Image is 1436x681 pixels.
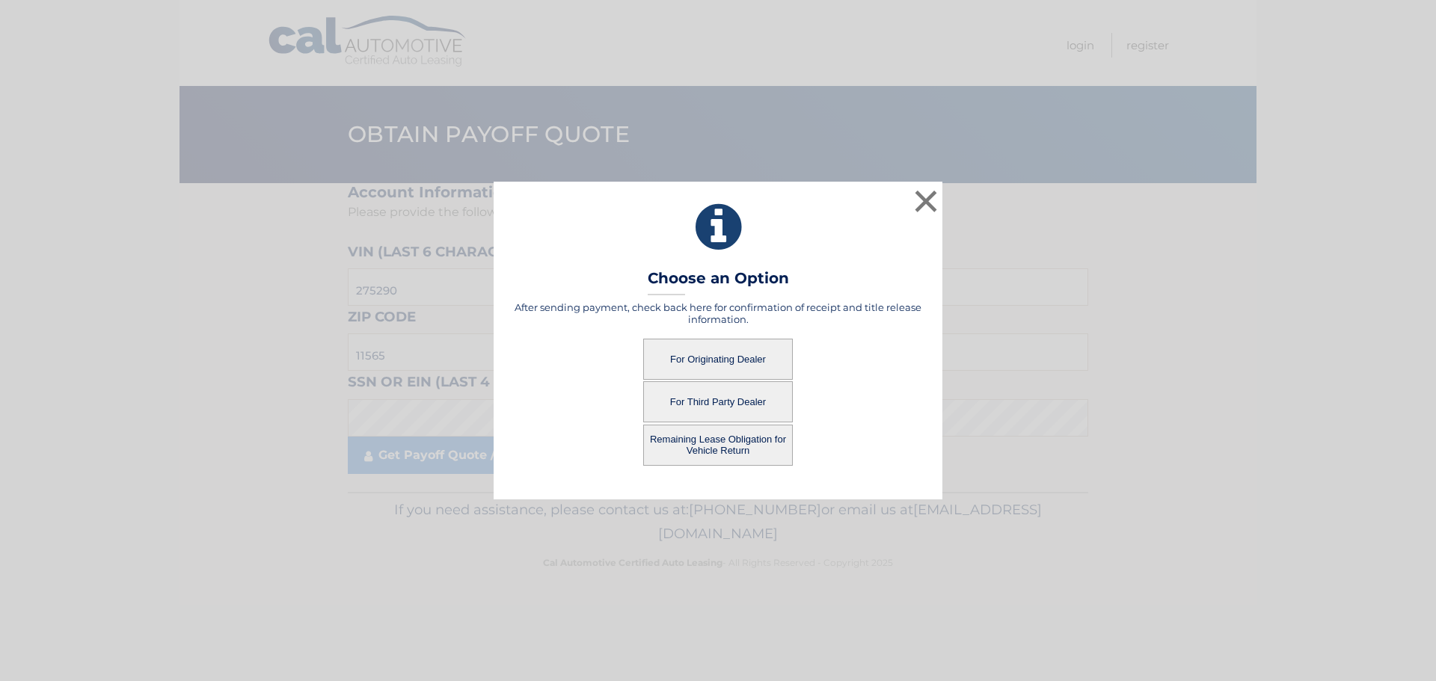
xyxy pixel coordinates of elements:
button: For Third Party Dealer [643,381,793,422]
button: × [911,186,941,216]
h5: After sending payment, check back here for confirmation of receipt and title release information. [512,301,924,325]
button: For Originating Dealer [643,339,793,380]
h3: Choose an Option [648,269,789,295]
button: Remaining Lease Obligation for Vehicle Return [643,425,793,466]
